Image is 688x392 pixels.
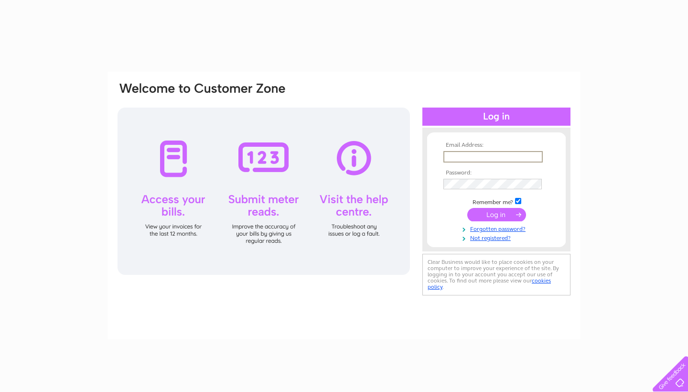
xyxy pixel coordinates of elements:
[441,170,552,176] th: Password:
[441,142,552,149] th: Email Address:
[441,196,552,206] td: Remember me?
[467,208,526,221] input: Submit
[428,277,551,290] a: cookies policy
[443,233,552,242] a: Not registered?
[422,254,570,295] div: Clear Business would like to place cookies on your computer to improve your experience of the sit...
[443,224,552,233] a: Forgotten password?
